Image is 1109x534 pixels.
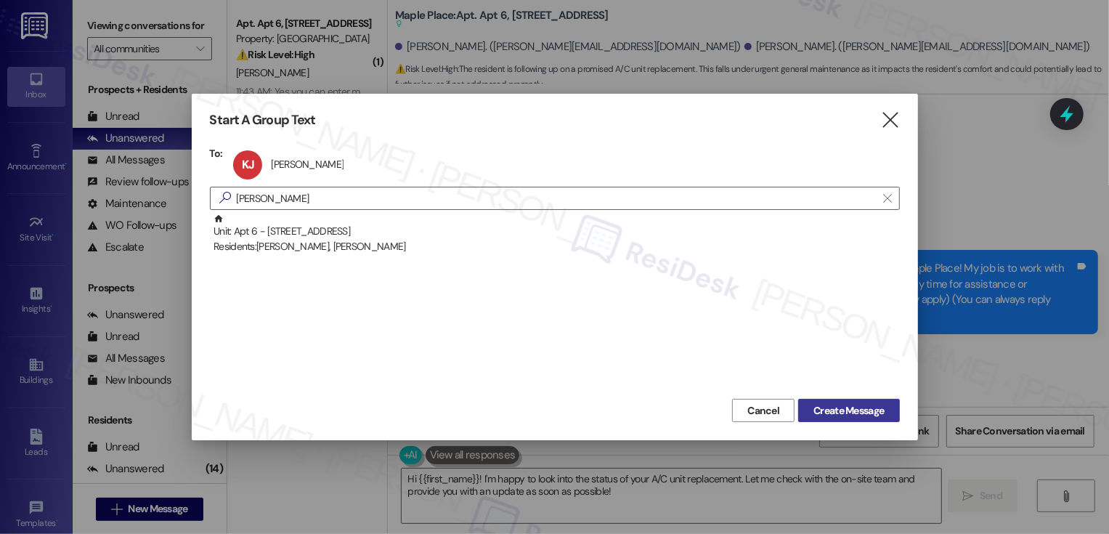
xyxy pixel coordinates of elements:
[798,399,899,422] button: Create Message
[214,239,900,254] div: Residents: [PERSON_NAME], [PERSON_NAME]
[876,187,899,209] button: Clear text
[880,113,900,128] i: 
[883,193,891,204] i: 
[237,188,876,209] input: Search for any contact or apartment
[210,214,900,250] div: Unit: Apt 6 - [STREET_ADDRESS]Residents:[PERSON_NAME], [PERSON_NAME]
[210,147,223,160] h3: To:
[210,112,316,129] h3: Start A Group Text
[214,190,237,206] i: 
[214,214,900,255] div: Unit: Apt 6 - [STREET_ADDRESS]
[732,399,795,422] button: Cancel
[813,403,884,418] span: Create Message
[271,158,344,171] div: [PERSON_NAME]
[242,157,254,172] span: KJ
[747,403,779,418] span: Cancel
